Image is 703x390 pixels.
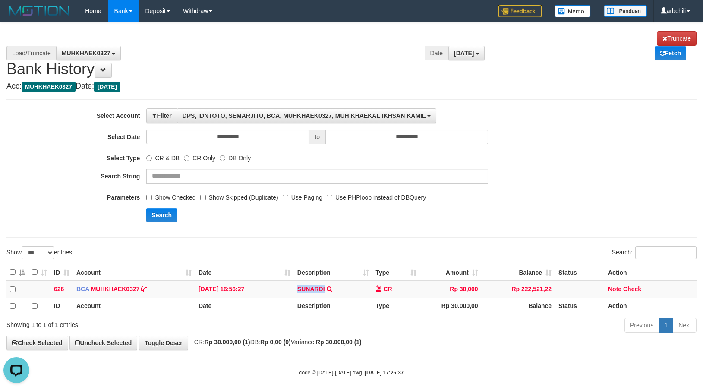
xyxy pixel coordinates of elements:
th: ID [50,298,73,314]
span: [DATE] [454,50,474,57]
strong: Rp 0,00 (0) [260,339,291,346]
button: Filter [146,108,177,123]
a: Fetch [655,46,686,60]
button: DPS, IDNTOTO, SEMARJITU, BCA, MUHKHAEK0327, MUH KHAEKAL IKHSAN KAMIL [177,108,437,123]
span: BCA [76,285,89,292]
input: Show Skipped (Duplicate) [200,195,206,200]
h4: Acc: Date: [6,82,697,91]
th: Amount: activate to sort column ascending [420,264,482,281]
strong: Rp 30.000,00 (1) [205,339,250,346]
td: Rp 30,000 [420,281,482,298]
a: Check Selected [6,336,68,350]
th: Action [605,264,697,281]
strong: Rp 30.000,00 (1) [316,339,362,346]
th: Balance [482,298,555,314]
label: Show Skipped (Duplicate) [200,190,278,202]
img: panduan.png [604,5,647,17]
span: MUHKHAEK0327 [22,82,76,92]
a: Previous [624,318,659,333]
input: CR Only [184,155,189,161]
select: Showentries [22,246,54,259]
th: Date [195,298,294,314]
a: MUHKHAEK0327 [91,285,140,292]
img: Button%20Memo.svg [555,5,591,17]
th: Action [605,298,697,314]
th: Balance: activate to sort column ascending [482,264,555,281]
label: Use PHPloop instead of DBQuery [327,190,426,202]
input: Use PHPloop instead of DBQuery [327,195,332,200]
span: DPS, IDNTOTO, SEMARJITU, BCA, MUHKHAEK0327, MUH KHAEKAL IKHSAN KAMIL [183,112,426,119]
span: CR: DB: Variance: [190,339,362,346]
button: Search [146,208,177,222]
th: Description: activate to sort column ascending [294,264,372,281]
button: [DATE] [448,46,485,60]
td: Rp 222,521,22 [482,281,555,298]
label: DB Only [220,151,251,162]
th: Account [73,298,195,314]
span: to [309,130,325,144]
td: [DATE] 16:56:27 [195,281,294,298]
a: Note [608,285,621,292]
img: Feedback.jpg [498,5,542,17]
button: MUHKHAEK0327 [56,46,121,60]
label: CR & DB [146,151,180,162]
a: Truncate [657,31,697,46]
label: Show Checked [146,190,195,202]
label: Use Paging [283,190,322,202]
a: 1 [659,318,673,333]
th: Account: activate to sort column ascending [73,264,195,281]
span: CR [383,285,392,292]
a: Uncheck Selected [69,336,137,350]
th: : activate to sort column descending [6,264,28,281]
input: Use Paging [283,195,288,200]
a: Copy MUHKHAEK0327 to clipboard [141,285,147,292]
div: Date [425,46,449,60]
label: Search: [612,246,697,259]
strong: [DATE] 17:26:37 [365,370,404,376]
h1: Bank History [6,31,697,78]
input: Show Checked [146,195,152,200]
span: 626 [54,285,64,292]
th: : activate to sort column ascending [28,264,50,281]
th: ID: activate to sort column ascending [50,264,73,281]
div: Showing 1 to 1 of 1 entries [6,317,287,329]
button: Open LiveChat chat widget [3,3,29,29]
a: Check [623,285,641,292]
label: CR Only [184,151,215,162]
span: [DATE] [94,82,120,92]
input: DB Only [220,155,225,161]
th: Date: activate to sort column ascending [195,264,294,281]
th: Rp 30.000,00 [420,298,482,314]
th: Status [555,264,605,281]
a: SUNARDI [297,285,325,292]
a: Next [673,318,697,333]
img: MOTION_logo.png [6,4,72,17]
th: Status [555,298,605,314]
div: Load/Truncate [6,46,56,60]
label: Show entries [6,246,72,259]
th: Description [294,298,372,314]
small: code © [DATE]-[DATE] dwg | [299,370,404,376]
th: Type: activate to sort column ascending [372,264,420,281]
input: CR & DB [146,155,152,161]
span: MUHKHAEK0327 [62,50,110,57]
a: Toggle Descr [139,336,188,350]
input: Search: [635,246,697,259]
th: Type [372,298,420,314]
